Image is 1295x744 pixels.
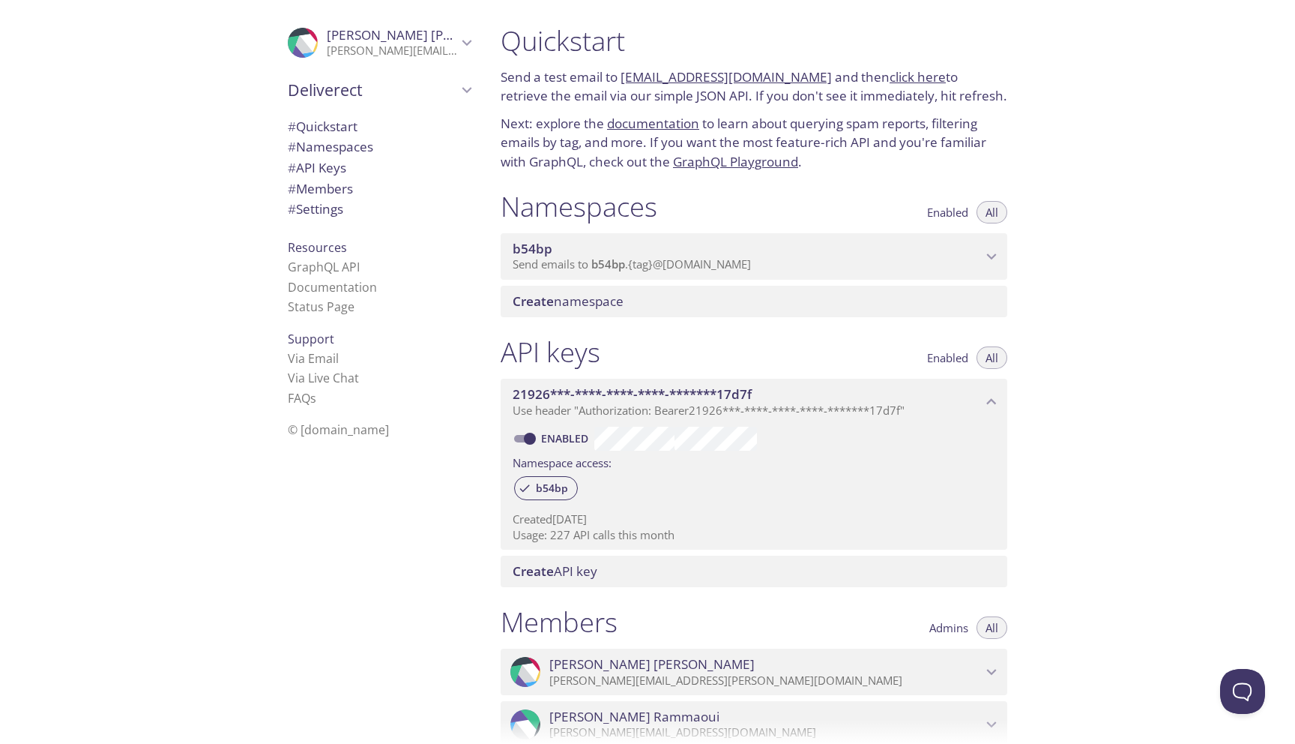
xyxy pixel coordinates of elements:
[276,199,483,220] div: Team Settings
[501,114,1007,172] p: Next: explore the to learn about querying spam reports, filtering emails by tag, and more. If you...
[288,159,346,176] span: API Keys
[1220,669,1265,714] iframe: Help Scout Beacon - Open
[890,68,946,85] a: click here
[288,259,360,275] a: GraphQL API
[288,180,353,197] span: Members
[501,335,600,369] h1: API keys
[288,138,373,155] span: Namespaces
[310,390,316,406] span: s
[621,68,832,85] a: [EMAIL_ADDRESS][DOMAIN_NAME]
[501,649,1007,695] div: Pablo Parada
[513,562,554,580] span: Create
[501,556,1007,587] div: Create API Key
[276,157,483,178] div: API Keys
[501,286,1007,317] div: Create namespace
[513,511,995,527] p: Created [DATE]
[327,26,532,43] span: [PERSON_NAME] [PERSON_NAME]
[513,292,624,310] span: namespace
[513,292,554,310] span: Create
[276,18,483,67] div: Pablo Parada
[539,431,594,445] a: Enabled
[276,178,483,199] div: Members
[288,118,296,135] span: #
[513,562,597,580] span: API key
[288,370,359,386] a: Via Live Chat
[549,709,719,725] span: [PERSON_NAME] Rammaoui
[276,116,483,137] div: Quickstart
[549,656,755,673] span: [PERSON_NAME] [PERSON_NAME]
[276,70,483,109] div: Deliverect
[501,190,657,223] h1: Namespaces
[288,298,354,315] a: Status Page
[513,527,995,543] p: Usage: 227 API calls this month
[288,180,296,197] span: #
[513,256,751,271] span: Send emails to . {tag} @[DOMAIN_NAME]
[501,24,1007,58] h1: Quickstart
[288,200,296,217] span: #
[607,115,699,132] a: documentation
[527,481,577,495] span: b54bp
[501,233,1007,280] div: b54bp namespace
[288,390,316,406] a: FAQ
[918,346,977,369] button: Enabled
[501,67,1007,106] p: Send a test email to and then to retrieve the email via our simple JSON API. If you don't see it ...
[288,331,334,347] span: Support
[976,346,1007,369] button: All
[673,153,798,170] a: GraphQL Playground
[501,605,618,639] h1: Members
[288,350,339,367] a: Via Email
[976,201,1007,223] button: All
[591,256,625,271] span: b54bp
[276,136,483,157] div: Namespaces
[288,79,457,100] span: Deliverect
[288,421,389,438] span: © [DOMAIN_NAME]
[918,201,977,223] button: Enabled
[513,451,612,472] label: Namespace access:
[976,616,1007,639] button: All
[514,476,578,500] div: b54bp
[288,239,347,256] span: Resources
[920,616,977,639] button: Admins
[288,200,343,217] span: Settings
[288,159,296,176] span: #
[513,240,552,257] span: b54bp
[288,279,377,295] a: Documentation
[288,118,357,135] span: Quickstart
[549,673,982,688] p: [PERSON_NAME][EMAIL_ADDRESS][PERSON_NAME][DOMAIN_NAME]
[327,43,457,58] p: [PERSON_NAME][EMAIL_ADDRESS][PERSON_NAME][DOMAIN_NAME]
[288,138,296,155] span: #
